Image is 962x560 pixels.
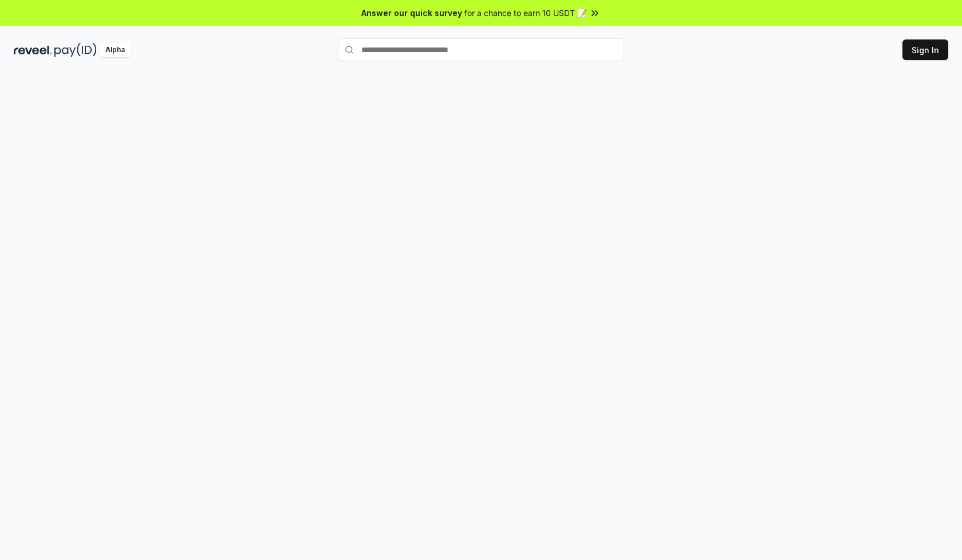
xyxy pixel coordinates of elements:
[14,43,52,57] img: reveel_dark
[464,7,587,19] span: for a chance to earn 10 USDT 📝
[54,43,97,57] img: pay_id
[902,39,948,60] button: Sign In
[99,43,131,57] div: Alpha
[361,7,462,19] span: Answer our quick survey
